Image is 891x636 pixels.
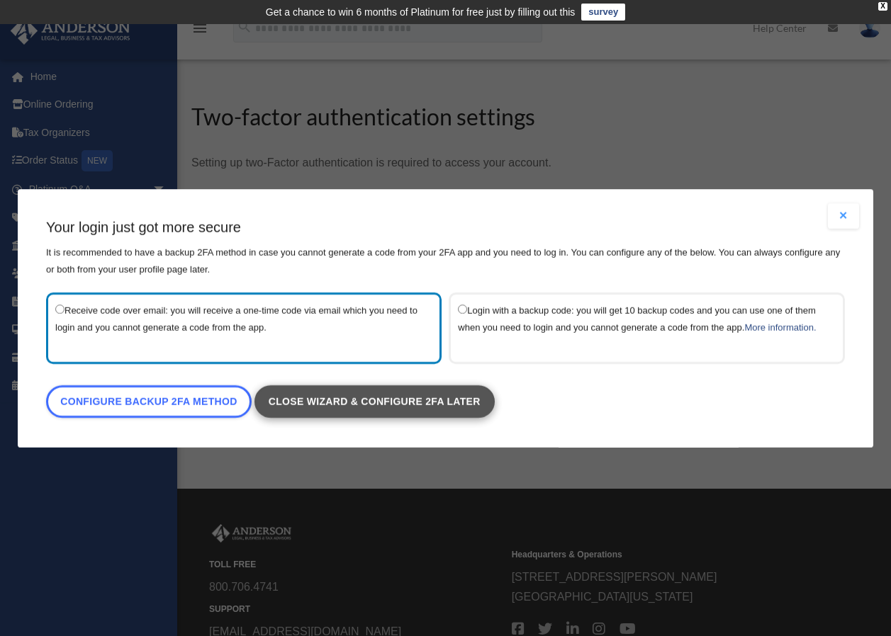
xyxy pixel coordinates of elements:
[828,203,859,229] button: Close modal
[878,2,887,11] div: close
[254,385,495,418] a: Close wizard & configure 2FA later
[459,302,822,355] label: Login with a backup code: you will get 10 backup codes and you can use one of them when you need ...
[46,244,845,278] p: It is recommended to have a backup 2FA method in case you cannot generate a code from your 2FA ap...
[46,217,845,237] h3: Your login just got more secure
[459,305,468,314] input: Login with a backup code: you will get 10 backup codes and you can use one of them when you need ...
[55,302,418,355] label: Receive code over email: you will receive a one-time code via email which you need to login and y...
[55,305,65,314] input: Receive code over email: you will receive a one-time code via email which you need to login and y...
[581,4,625,21] a: survey
[46,385,252,418] a: Configure backup 2FA method
[266,4,576,21] div: Get a chance to win 6 months of Platinum for free just by filling out this
[745,322,817,333] a: More information.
